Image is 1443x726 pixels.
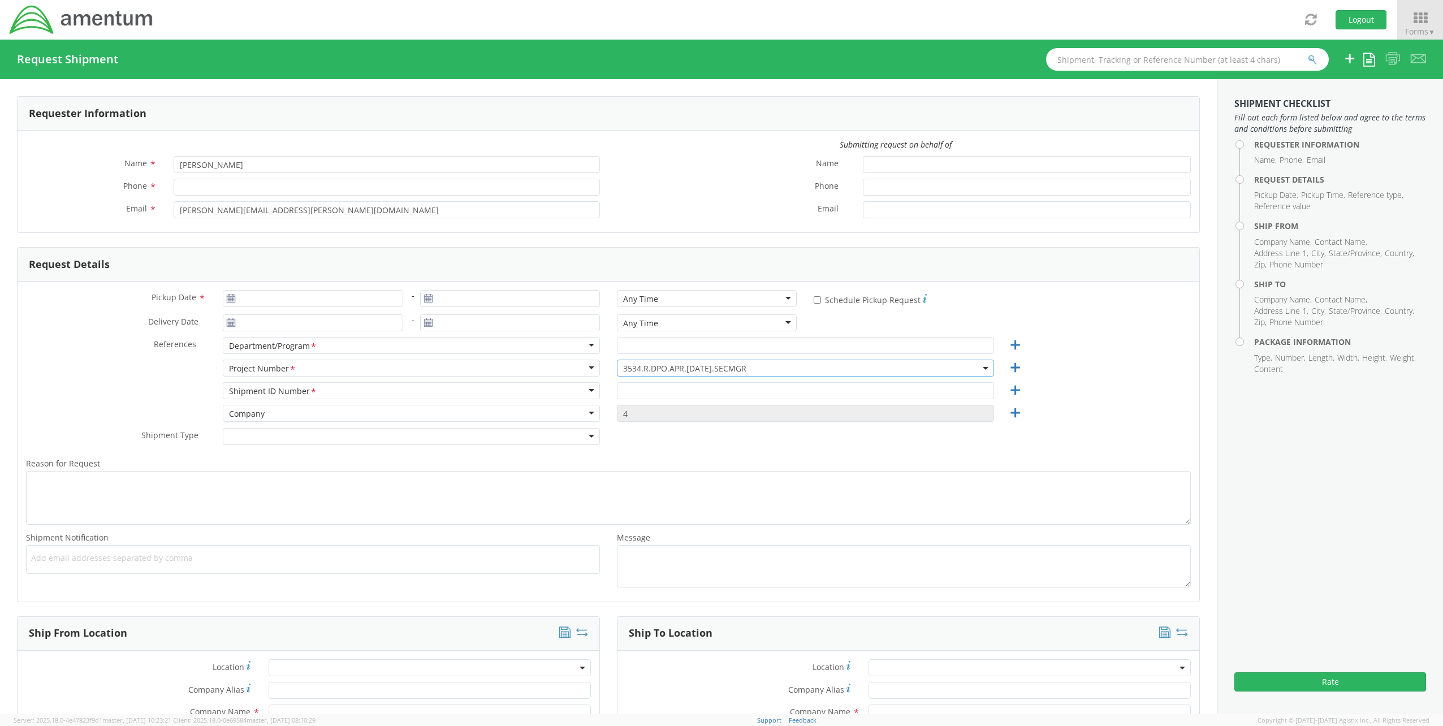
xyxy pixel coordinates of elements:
[8,4,154,36] img: dyn-intl-logo-049831509241104b2a82.png
[1254,352,1272,364] li: Type
[1405,26,1435,37] span: Forms
[814,296,821,304] input: Schedule Pickup Request
[1301,189,1345,201] li: Pickup Time
[1308,352,1334,364] li: Length
[1348,189,1403,201] li: Reference type
[840,139,952,150] i: Submitting request on behalf of
[26,532,109,543] span: Shipment Notification
[124,158,147,168] span: Name
[1254,236,1312,248] li: Company Name
[1280,154,1304,166] li: Phone
[1254,317,1267,328] li: Zip
[1362,352,1387,364] li: Height
[148,316,198,329] span: Delivery Date
[1254,259,1267,270] li: Zip
[229,363,296,375] div: Project Number
[123,180,147,191] span: Phone
[1254,280,1426,288] h4: Ship To
[1336,10,1386,29] button: Logout
[813,662,844,672] span: Location
[1428,27,1435,37] span: ▼
[154,339,196,349] span: References
[617,360,994,377] span: 3534.R.DPO.APR.MAR.2024.SECMGR
[814,292,927,306] label: Schedule Pickup Request
[1254,140,1426,149] h4: Requester Information
[1337,352,1359,364] li: Width
[29,628,127,639] h3: Ship From Location
[623,293,658,305] div: Any Time
[14,716,171,724] span: Server: 2025.18.0-4e47823f9d1
[1234,99,1426,109] h3: Shipment Checklist
[1234,112,1426,135] span: Fill out each form listed below and agree to the terms and conditions before submitting
[126,203,147,214] span: Email
[818,203,839,216] span: Email
[173,716,316,724] span: Client: 2025.18.0-0e69584
[29,108,146,119] h3: Requester Information
[1254,154,1277,166] li: Name
[188,684,244,695] span: Company Alias
[152,292,196,302] span: Pickup Date
[1390,352,1416,364] li: Weight
[623,363,988,374] span: 3534.R.DPO.APR.MAR.2024.SECMGR
[1254,189,1298,201] li: Pickup Date
[26,458,100,469] span: Reason for Request
[213,662,244,672] span: Location
[816,158,839,171] span: Name
[31,552,595,564] span: Add email addresses separated by comma
[757,716,781,724] a: Support
[1254,305,1308,317] li: Address Line 1
[102,716,171,724] span: master, [DATE] 10:23:21
[1254,201,1311,212] li: Reference value
[1254,175,1426,184] h4: Request Details
[141,430,198,443] span: Shipment Type
[1046,48,1329,71] input: Shipment, Tracking or Reference Number (at least 4 chars)
[29,259,110,270] h3: Request Details
[1329,305,1382,317] li: State/Province
[17,53,118,66] h4: Request Shipment
[190,706,250,717] span: Company Name
[1315,294,1367,305] li: Contact Name
[629,628,712,639] h3: Ship To Location
[1269,259,1323,270] li: Phone Number
[1269,317,1323,328] li: Phone Number
[790,706,850,717] span: Company Name
[1254,248,1308,259] li: Address Line 1
[1311,305,1326,317] li: City
[1234,672,1426,692] button: Rate
[1329,248,1382,259] li: State/Province
[617,532,650,543] span: Message
[815,180,839,193] span: Phone
[1254,294,1312,305] li: Company Name
[1275,352,1306,364] li: Number
[1254,338,1426,346] h4: Package Information
[1258,716,1429,725] span: Copyright © [DATE]-[DATE] Agistix Inc., All Rights Reserved
[623,318,658,329] div: Any Time
[229,340,317,352] div: Department/Program
[788,684,844,695] span: Company Alias
[1385,305,1414,317] li: Country
[1254,364,1283,375] li: Content
[789,716,816,724] a: Feedback
[1385,248,1414,259] li: Country
[1307,154,1325,166] li: Email
[229,386,317,397] div: Shipment ID Number
[1315,236,1367,248] li: Contact Name
[1311,248,1326,259] li: City
[229,408,265,420] div: Company
[247,716,316,724] span: master, [DATE] 08:10:29
[1254,222,1426,230] h4: Ship From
